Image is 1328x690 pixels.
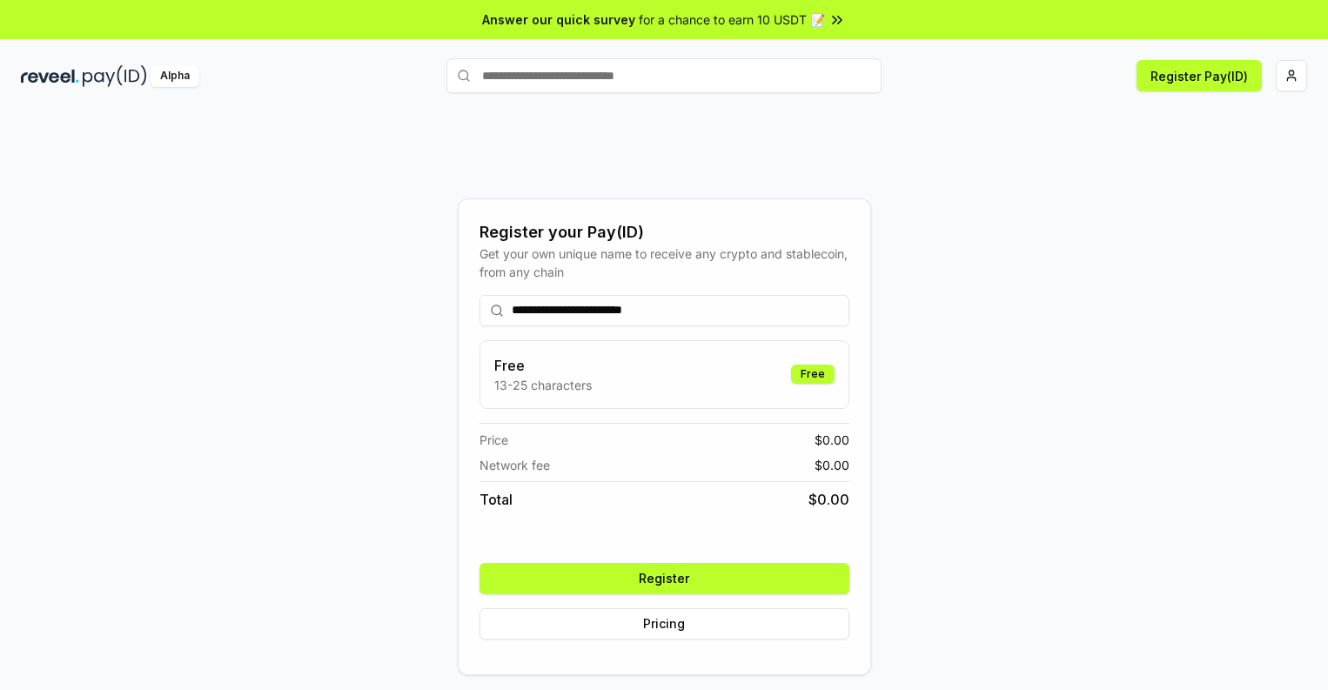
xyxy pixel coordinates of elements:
[815,431,849,449] span: $ 0.00
[151,65,199,87] div: Alpha
[482,10,635,29] span: Answer our quick survey
[480,489,513,510] span: Total
[480,456,550,474] span: Network fee
[808,489,849,510] span: $ 0.00
[815,456,849,474] span: $ 0.00
[480,245,849,281] div: Get your own unique name to receive any crypto and stablecoin, from any chain
[480,563,849,594] button: Register
[21,65,79,87] img: reveel_dark
[639,10,825,29] span: for a chance to earn 10 USDT 📝
[791,365,835,384] div: Free
[494,355,592,376] h3: Free
[1137,60,1262,91] button: Register Pay(ID)
[480,608,849,640] button: Pricing
[480,220,849,245] div: Register your Pay(ID)
[83,65,147,87] img: pay_id
[494,376,592,394] p: 13-25 characters
[480,431,508,449] span: Price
